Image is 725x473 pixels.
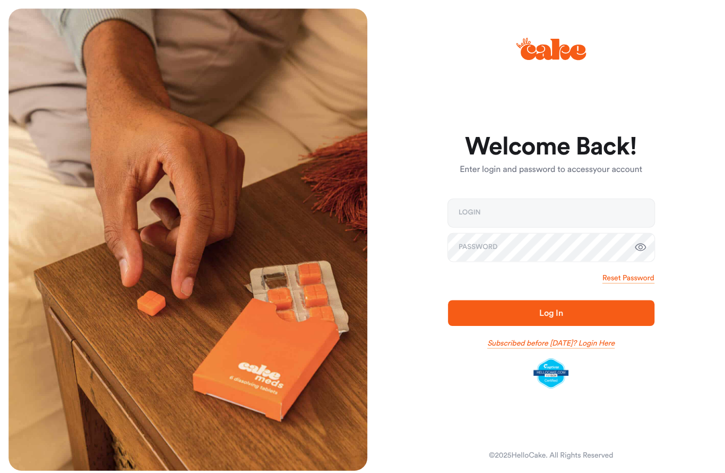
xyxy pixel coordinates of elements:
img: legit-script-certified.png [527,354,561,383]
span: Log In [532,305,555,313]
div: © 2025 HelloCake. All Rights Reserved [482,444,605,455]
a: Reset Password [594,269,645,280]
p: Enter login and password to access your account [442,161,646,174]
a: Subscribed before [DATE]? Login Here [481,333,607,344]
h1: Welcome Back! [442,132,646,158]
button: Log In [442,296,646,322]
